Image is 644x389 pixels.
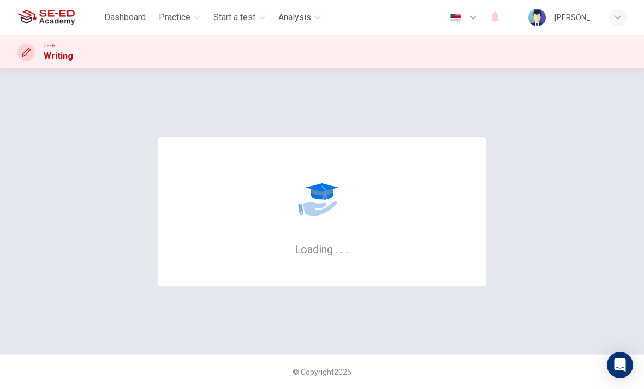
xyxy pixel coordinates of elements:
[528,9,546,26] img: Profile picture
[104,11,146,24] span: Dashboard
[278,11,311,24] span: Analysis
[607,352,633,378] div: Open Intercom Messenger
[44,50,73,63] h1: Writing
[154,8,205,27] button: Practice
[209,8,270,27] button: Start a test
[44,42,55,50] span: CEFR
[274,8,325,27] button: Analysis
[293,368,351,376] span: © Copyright 2025
[335,239,338,257] h6: .
[159,11,190,24] span: Practice
[100,8,150,27] button: Dashboard
[17,7,75,28] img: SE-ED Academy logo
[449,14,462,22] img: en
[17,7,100,28] a: SE-ED Academy logo
[295,242,349,256] h6: Loading
[345,239,349,257] h6: .
[213,11,255,24] span: Start a test
[554,11,596,24] div: [PERSON_NAME]
[340,239,344,257] h6: .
